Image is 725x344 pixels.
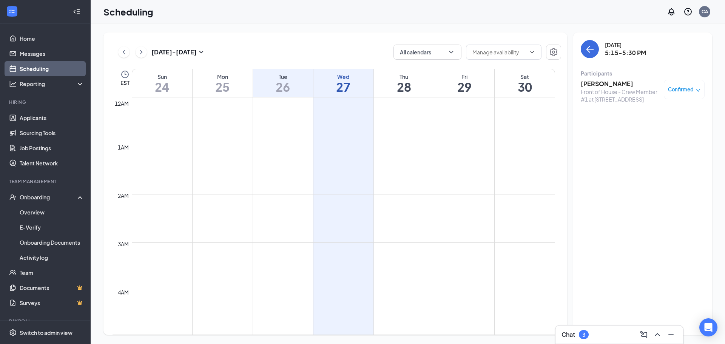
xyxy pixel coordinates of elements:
a: Onboarding Documents [20,235,84,250]
a: Messages [20,46,84,61]
h3: [PERSON_NAME] [581,80,660,88]
h1: Scheduling [103,5,153,18]
h1: 25 [193,80,253,93]
a: Overview [20,205,84,220]
div: Reporting [20,80,85,88]
svg: Collapse [73,8,80,15]
button: ComposeMessage [638,329,650,341]
div: Participants [581,69,705,77]
div: Front of House - Crew Member #1 at [STREET_ADDRESS] [581,88,660,103]
a: August 28, 2025 [374,69,434,97]
div: Tue [253,73,313,80]
svg: ChevronRight [137,48,145,57]
svg: Minimize [666,330,676,339]
div: Thu [374,73,434,80]
h3: 5:15-5:30 PM [605,49,646,57]
a: August 30, 2025 [495,69,555,97]
div: 3 [582,332,585,338]
svg: Analysis [9,80,17,88]
a: August 29, 2025 [434,69,494,97]
div: Team Management [9,178,83,185]
a: Activity log [20,250,84,265]
a: Talent Network [20,156,84,171]
div: Mon [193,73,253,80]
div: 12am [113,99,130,108]
button: back-button [581,40,599,58]
svg: Notifications [667,7,676,16]
h1: 28 [374,80,434,93]
h3: [DATE] - [DATE] [151,48,197,56]
svg: ChevronUp [653,330,662,339]
div: Sat [495,73,555,80]
svg: ChevronDown [447,48,455,56]
button: ChevronLeft [118,46,130,58]
span: Confirmed [668,86,694,93]
h1: 26 [253,80,313,93]
div: Fri [434,73,494,80]
a: Home [20,31,84,46]
a: DocumentsCrown [20,280,84,295]
h1: 24 [132,80,192,93]
div: [DATE] [605,41,646,49]
div: 1am [116,143,130,151]
h3: Chat [561,330,575,339]
button: All calendarsChevronDown [393,45,461,60]
a: SurveysCrown [20,295,84,310]
a: August 24, 2025 [132,69,192,97]
svg: Settings [549,48,558,57]
div: Open Intercom Messenger [699,318,717,336]
div: Payroll [9,318,83,324]
svg: UserCheck [9,193,17,201]
a: E-Verify [20,220,84,235]
svg: ComposeMessage [639,330,648,339]
a: Team [20,265,84,280]
a: Sourcing Tools [20,125,84,140]
a: Applicants [20,110,84,125]
a: Scheduling [20,61,84,76]
div: Hiring [9,99,83,105]
svg: WorkstreamLogo [8,8,16,15]
a: August 25, 2025 [193,69,253,97]
svg: ChevronLeft [120,48,128,57]
input: Manage availability [472,48,526,56]
div: CA [702,8,708,15]
div: 4am [116,288,130,296]
svg: ChevronDown [529,49,535,55]
svg: Settings [9,329,17,336]
a: Job Postings [20,140,84,156]
h1: 30 [495,80,555,93]
span: EST [120,79,130,86]
svg: ArrowLeft [585,45,594,54]
button: ChevronRight [136,46,147,58]
h1: 29 [434,80,494,93]
a: August 26, 2025 [253,69,313,97]
a: August 27, 2025 [313,69,373,97]
svg: QuestionInfo [683,7,693,16]
h1: 27 [313,80,373,93]
div: Wed [313,73,373,80]
button: ChevronUp [651,329,663,341]
div: Switch to admin view [20,329,72,336]
button: Minimize [665,329,677,341]
div: 3am [116,240,130,248]
svg: Clock [120,70,130,79]
button: Settings [546,45,561,60]
svg: SmallChevronDown [197,48,206,57]
span: down [696,88,701,93]
div: 2am [116,191,130,200]
div: Sun [132,73,192,80]
div: Onboarding [20,193,78,201]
